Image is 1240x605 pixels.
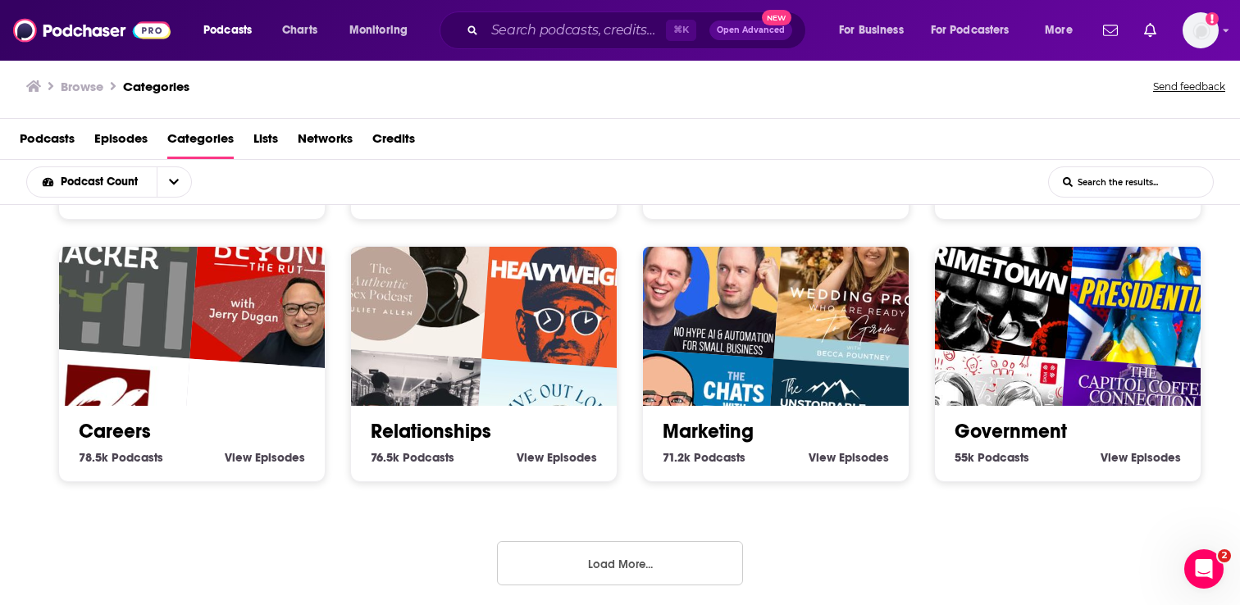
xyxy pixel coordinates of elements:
[666,20,696,41] span: ⌘ K
[1183,12,1219,48] span: Logged in as NatashaShah
[167,125,234,159] a: Categories
[1101,450,1128,465] span: View
[30,189,200,358] img: Hire Hacker
[1183,12,1219,48] img: User Profile
[839,450,889,465] span: Episodes
[372,125,415,159] a: Credits
[298,125,353,159] a: Networks
[371,450,454,465] a: 76.5k Relationships Podcasts
[13,15,171,46] img: Podchaser - Follow, Share and Rate Podcasts
[94,125,148,159] a: Episodes
[920,17,1033,43] button: open menu
[717,26,785,34] span: Open Advanced
[255,450,305,465] span: Episodes
[809,450,889,465] a: View Marketing Episodes
[403,450,454,465] span: Podcasts
[79,450,108,465] span: 78.5k
[1096,16,1124,44] a: Show notifications dropdown
[371,419,491,444] a: Relationships
[79,450,163,465] a: 78.5k Careers Podcasts
[282,19,317,42] span: Charts
[322,189,492,358] img: Authentic Sex with Juliet Allen
[481,199,651,369] img: Heavyweight
[192,17,273,43] button: open menu
[485,17,666,43] input: Search podcasts, credits, & more...
[1101,450,1181,465] a: View Government Episodes
[26,166,217,198] h2: Choose List sort
[1184,549,1224,589] iframe: Intercom live chat
[955,450,974,465] span: 55k
[123,79,189,94] a: Categories
[112,450,163,465] span: Podcasts
[79,419,151,444] a: Careers
[338,17,429,43] button: open menu
[1065,199,1235,369] img: Presidential
[663,450,691,465] span: 71.2k
[1206,12,1219,25] svg: Add a profile image
[1033,17,1093,43] button: open menu
[349,19,408,42] span: Monitoring
[189,199,359,369] img: Beyond the Rut: Create a Life Worth Living in Your Faith, Family, Career
[978,450,1029,465] span: Podcasts
[225,450,252,465] span: View
[157,167,191,197] button: open menu
[1137,16,1163,44] a: Show notifications dropdown
[517,450,544,465] span: View
[27,176,157,188] button: open menu
[614,189,784,358] img: Authority Hacker Podcast – AI & Automation for Small biz & Marketers
[955,419,1067,444] a: Government
[906,189,1076,358] img: Crimetown
[225,450,305,465] a: View Careers Episodes
[455,11,822,49] div: Search podcasts, credits, & more...
[809,450,836,465] span: View
[547,450,597,465] span: Episodes
[931,19,1010,42] span: For Podcasters
[371,450,399,465] span: 76.5k
[497,541,743,585] button: Load More...
[517,450,597,465] a: View Relationships Episodes
[839,19,904,42] span: For Business
[203,19,252,42] span: Podcasts
[20,125,75,159] a: Podcasts
[1131,450,1181,465] span: Episodes
[1045,19,1073,42] span: More
[663,450,745,465] a: 71.2k Marketing Podcasts
[253,125,278,159] a: Lists
[61,176,144,188] span: Podcast Count
[709,20,792,40] button: Open AdvancedNew
[61,79,103,94] h3: Browse
[1148,75,1230,98] button: Send feedback
[955,450,1029,465] a: 55k Government Podcasts
[1218,549,1231,562] span: 2
[663,419,754,444] a: Marketing
[271,17,327,43] a: Charts
[694,450,745,465] span: Podcasts
[762,10,791,25] span: New
[827,17,924,43] button: open menu
[773,199,943,369] img: Wedding Pros who are ready to grow - with Becca Pountney
[1183,12,1219,48] button: Show profile menu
